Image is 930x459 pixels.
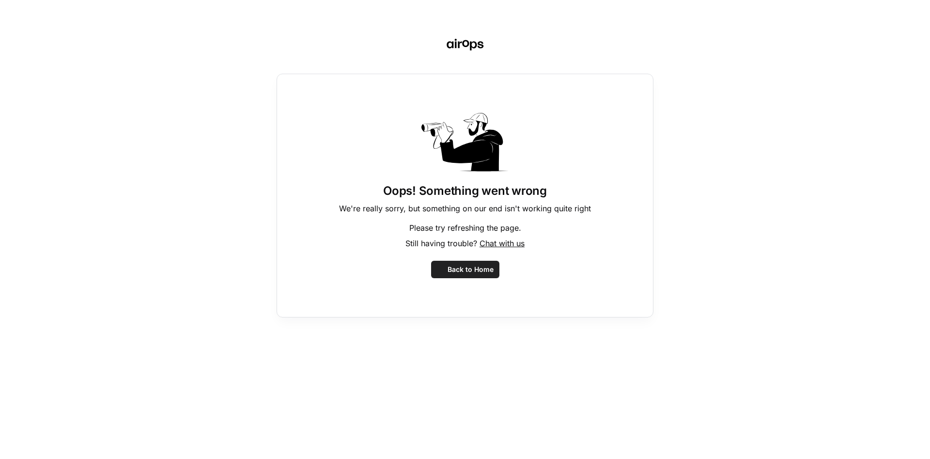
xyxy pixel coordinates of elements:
[405,237,525,249] p: Still having trouble?
[448,265,494,274] span: Back to Home
[409,222,521,234] p: Please try refreshing the page.
[480,238,525,248] span: Chat with us
[339,203,591,214] p: We're really sorry, but something on our end isn't working quite right
[431,261,499,278] button: Back to Home
[383,183,547,199] h1: Oops! Something went wrong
